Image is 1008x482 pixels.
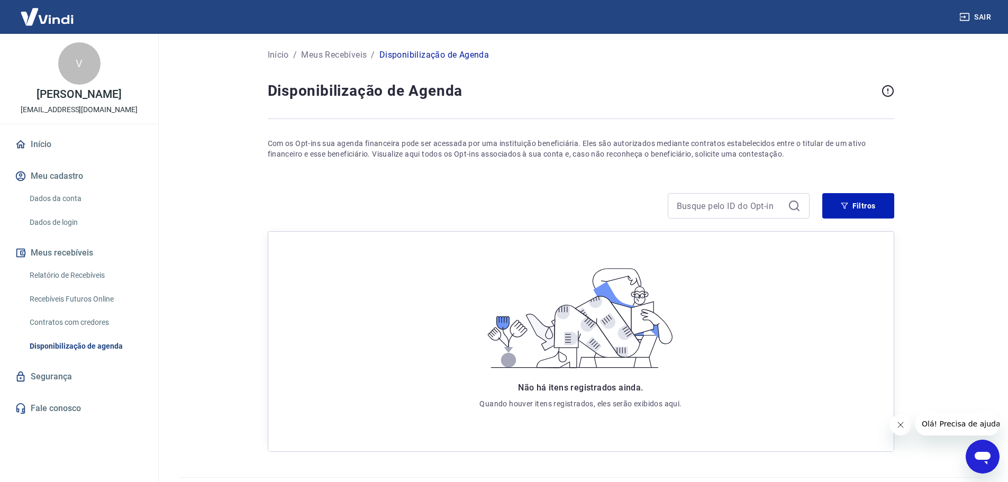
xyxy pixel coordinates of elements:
button: Filtros [822,193,894,219]
p: / [371,49,375,61]
p: Disponibilização de Agenda [379,49,489,61]
p: [EMAIL_ADDRESS][DOMAIN_NAME] [21,104,138,115]
a: Dados da conta [25,188,146,210]
p: [PERSON_NAME] [37,89,121,100]
button: Meu cadastro [13,165,146,188]
a: Recebíveis Futuros Online [25,288,146,310]
p: / [293,49,297,61]
iframe: Botão para abrir a janela de mensagens [966,440,1000,474]
iframe: Fechar mensagem [890,414,911,435]
a: Dados de login [25,212,146,233]
span: Olá! Precisa de ajuda? [6,7,89,16]
a: Contratos com credores [25,312,146,333]
button: Meus recebíveis [13,241,146,265]
h4: Disponibilização de Agenda [268,80,877,102]
button: Sair [957,7,995,27]
p: Com os Opt-ins sua agenda financeira pode ser acessada por uma instituição beneficiária. Eles são... [268,138,894,159]
a: Início [13,133,146,156]
a: Segurança [13,365,146,388]
iframe: Mensagem da empresa [915,412,1000,435]
img: Vindi [13,1,81,33]
a: Disponibilização de agenda [25,335,146,357]
div: V [58,42,101,85]
a: Meus Recebíveis [301,49,367,61]
a: Início [268,49,289,61]
a: Relatório de Recebíveis [25,265,146,286]
a: Fale conosco [13,397,146,420]
span: Não há itens registrados ainda. [518,383,643,393]
p: Quando houver itens registrados, eles serão exibidos aqui. [479,398,682,409]
input: Busque pelo ID do Opt-in [677,198,784,214]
